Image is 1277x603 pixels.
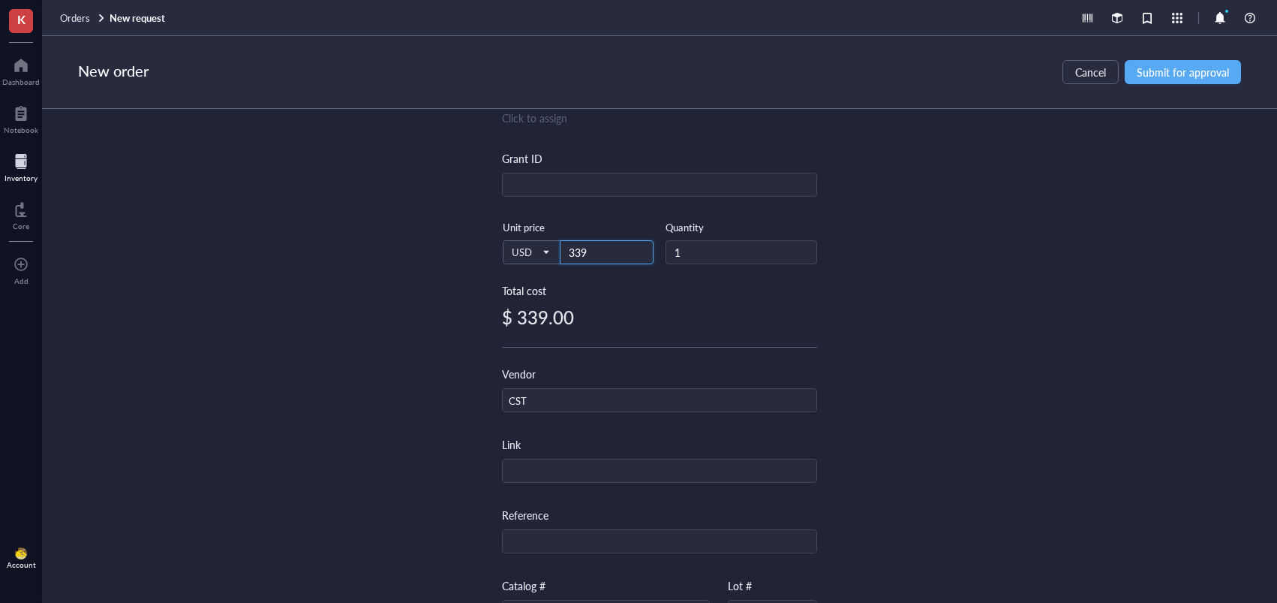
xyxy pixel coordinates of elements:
div: Total cost [502,282,817,299]
a: Dashboard [2,53,40,86]
div: Account [7,560,36,569]
div: New order [78,60,149,84]
div: Core [13,222,29,231]
a: Notebook [4,101,38,134]
div: Grant ID [502,150,542,167]
div: Quantity [666,221,817,234]
div: Dashboard [2,77,40,86]
span: K [17,10,26,29]
span: USD [512,246,548,259]
span: Orders [60,11,90,25]
div: Reference [502,507,548,523]
span: Submit for approval [1137,66,1229,78]
a: Core [13,197,29,231]
button: Submit for approval [1125,60,1241,84]
a: Inventory [5,149,38,182]
div: Vendor [502,366,536,382]
div: Unit price [503,221,596,234]
div: Lot # [728,577,752,594]
div: Add [14,276,29,285]
img: da48f3c6-a43e-4a2d-aade-5eac0d93827f.jpeg [15,547,27,559]
div: Inventory [5,173,38,182]
a: New request [110,11,168,25]
a: Orders [60,11,107,25]
div: Link [502,436,521,453]
span: Cancel [1075,66,1106,78]
div: Catalog # [502,577,545,594]
button: Cancel [1062,60,1119,84]
div: Click to assign [502,110,817,126]
div: $ 339.00 [502,305,817,329]
div: Notebook [4,125,38,134]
